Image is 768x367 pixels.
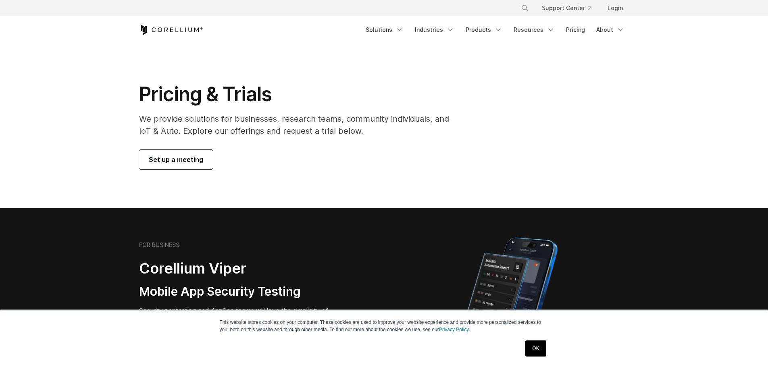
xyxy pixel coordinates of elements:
[139,284,345,299] h3: Mobile App Security Testing
[561,23,590,37] a: Pricing
[361,23,629,37] div: Navigation Menu
[525,340,546,357] a: OK
[139,113,460,137] p: We provide solutions for businesses, research teams, community individuals, and IoT & Auto. Explo...
[139,241,179,249] h6: FOR BUSINESS
[591,23,629,37] a: About
[361,23,408,37] a: Solutions
[601,1,629,15] a: Login
[518,1,532,15] button: Search
[439,327,470,332] a: Privacy Policy.
[509,23,560,37] a: Resources
[139,306,345,335] p: Security pentesting and AppSec teams will love the simplicity of automated report generation comb...
[139,150,213,169] a: Set up a meeting
[139,25,203,35] a: Corellium Home
[511,1,629,15] div: Navigation Menu
[139,82,460,106] h1: Pricing & Trials
[149,155,203,164] span: Set up a meeting
[461,23,507,37] a: Products
[535,1,598,15] a: Support Center
[220,319,549,333] p: This website stores cookies on your computer. These cookies are used to improve your website expe...
[410,23,459,37] a: Industries
[139,259,345,278] h2: Corellium Viper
